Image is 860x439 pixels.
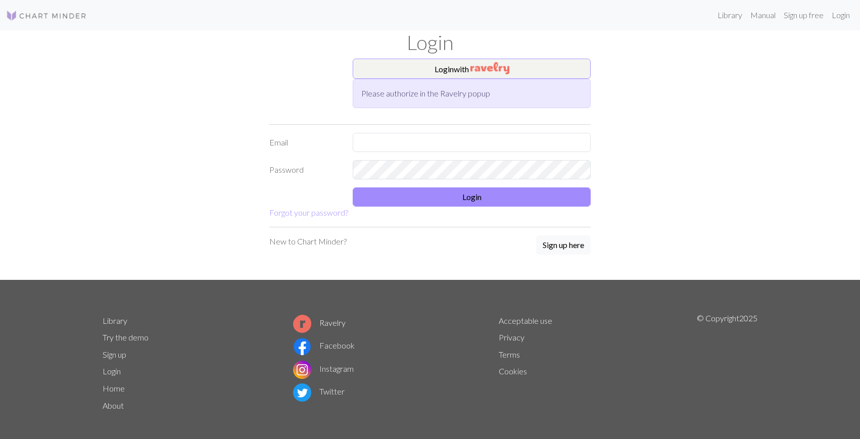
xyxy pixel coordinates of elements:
a: Manual [746,5,780,25]
img: Instagram logo [293,361,311,379]
button: Sign up here [536,235,591,255]
button: Login [353,187,591,207]
a: Twitter [293,386,345,396]
a: Login [828,5,854,25]
p: New to Chart Minder? [269,235,347,248]
img: Logo [6,10,87,22]
button: Loginwith [353,59,591,79]
a: Login [103,366,121,376]
a: Cookies [499,366,527,376]
a: About [103,401,124,410]
a: Sign up free [780,5,828,25]
a: Instagram [293,364,354,373]
a: Privacy [499,332,524,342]
a: Home [103,383,125,393]
a: Terms [499,350,520,359]
label: Email [263,133,347,152]
img: Facebook logo [293,337,311,356]
a: Forgot your password? [269,208,348,217]
img: Ravelry [470,62,509,74]
a: Library [713,5,746,25]
h1: Login [97,30,763,55]
a: Acceptable use [499,316,552,325]
label: Password [263,160,347,179]
a: Library [103,316,127,325]
p: © Copyright 2025 [697,312,757,414]
img: Ravelry logo [293,315,311,333]
img: Twitter logo [293,383,311,402]
a: Sign up [103,350,126,359]
a: Try the demo [103,332,149,342]
a: Sign up here [536,235,591,256]
div: Please authorize in the Ravelry popup [353,79,591,108]
a: Facebook [293,340,355,350]
a: Ravelry [293,318,346,327]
